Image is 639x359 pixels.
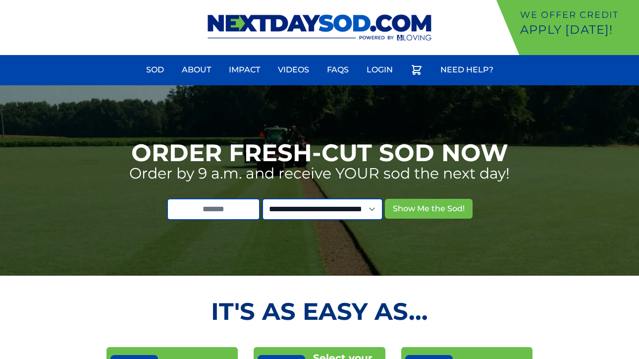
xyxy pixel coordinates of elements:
p: Apply [DATE]! [520,22,635,38]
a: Login [361,58,399,82]
p: Order by 9 a.m. and receive YOUR sod the next day! [129,165,510,182]
a: Sod [140,58,170,82]
a: FAQs [321,58,355,82]
a: About [176,58,217,82]
a: Videos [272,58,315,82]
button: Show Me the Sod! [385,199,473,219]
p: We offer Credit [520,8,635,22]
h2: It's as Easy As... [106,299,532,323]
a: Impact [223,58,266,82]
a: Need Help? [434,58,499,82]
h1: Order Fresh-Cut Sod Now [131,141,508,165]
